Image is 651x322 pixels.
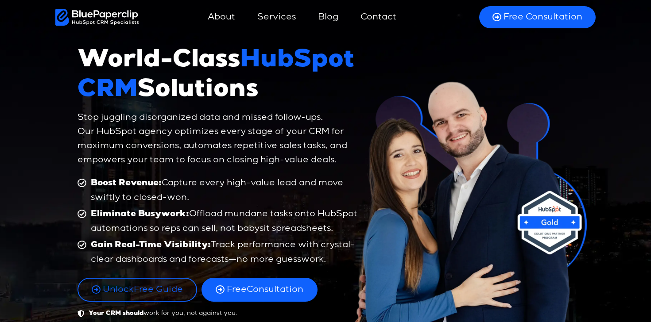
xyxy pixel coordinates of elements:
span: Capture every high-value lead and move swiftly to closed-won. [89,176,361,205]
b: Gain Real-Time Visibility: [91,241,211,250]
a: FreeConsultation [201,278,318,302]
span: Unlock [103,285,134,294]
span: Free Consultation [504,11,582,23]
span: Track performance with crystal-clear dashboards and forecasts—no more guesswork. [89,238,361,267]
nav: Menu [139,7,468,28]
p: Stop juggling disorganized data and missed follow-ups. Our HubSpot agency optimizes every stage o... [77,111,361,167]
span: Free Guide [103,284,183,295]
b: Your CRM should [89,310,143,317]
a: Blog [309,7,347,28]
h1: World-Class Solutions [77,47,361,106]
img: BluePaperClip Logo White [55,9,139,26]
a: Contact [352,7,405,28]
span: Free [227,285,247,294]
span: Offload mundane tasks onto HubSpot automations so reps can sell, not babysit spreadsheets. [89,207,361,236]
b: Eliminate Busywork: [91,210,189,219]
a: UnlockFree Guide [77,278,197,302]
span: work for you, not against you. [86,308,237,318]
a: Services [248,7,305,28]
a: Free Consultation [479,6,596,28]
b: Boost Revenue: [91,179,162,188]
span: Consultation [227,284,303,295]
a: About [199,7,244,28]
